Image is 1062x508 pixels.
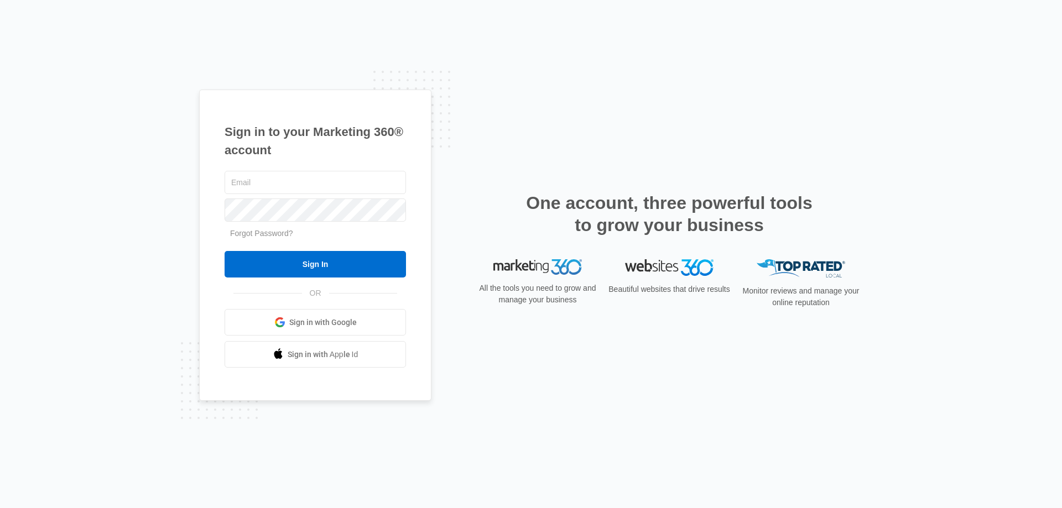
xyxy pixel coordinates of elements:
[625,259,714,275] img: Websites 360
[302,287,329,299] span: OR
[225,341,406,368] a: Sign in with Apple Id
[288,349,358,360] span: Sign in with Apple Id
[476,282,600,306] p: All the tools you need to grow and manage your business
[493,259,582,275] img: Marketing 360
[523,192,816,236] h2: One account, three powerful tools to grow your business
[739,285,863,308] p: Monitor reviews and manage your online reputation
[757,259,845,277] img: Top Rated Local
[289,317,357,328] span: Sign in with Google
[230,229,293,238] a: Forgot Password?
[225,123,406,159] h1: Sign in to your Marketing 360® account
[225,309,406,336] a: Sign in with Google
[607,284,731,295] p: Beautiful websites that drive results
[225,251,406,277] input: Sign In
[225,171,406,194] input: Email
